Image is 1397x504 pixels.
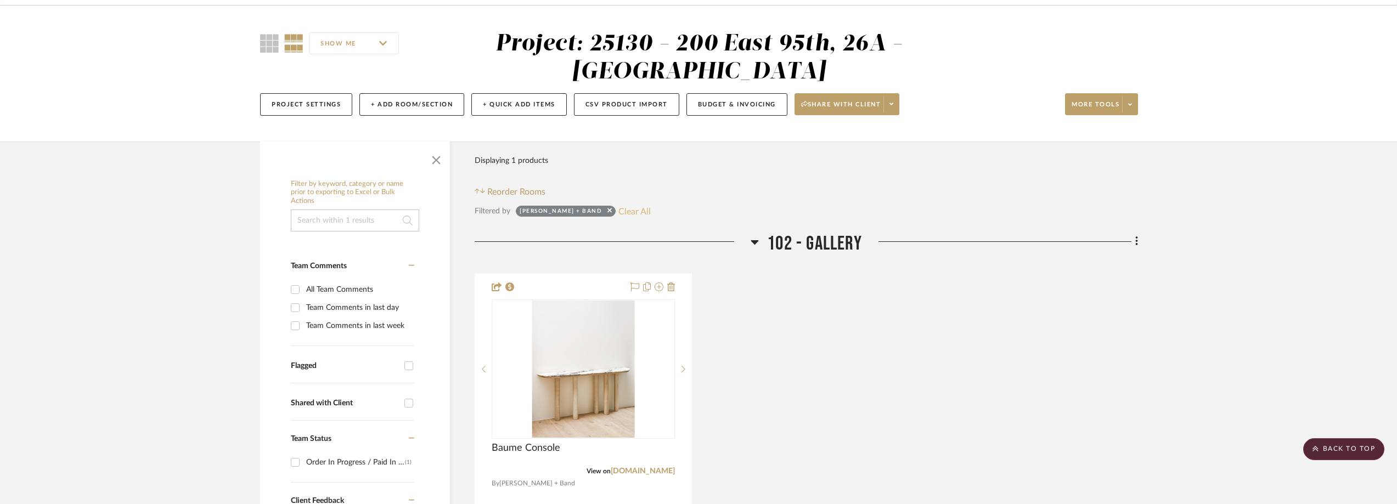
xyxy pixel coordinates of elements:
div: Displaying 1 products [475,150,548,172]
img: Baume Console [532,301,635,438]
button: CSV Product Import [574,93,679,116]
div: (1) [405,454,412,471]
button: + Quick Add Items [471,93,567,116]
span: Share with client [801,100,881,117]
button: Close [425,147,447,169]
span: [PERSON_NAME] + Band [499,478,575,489]
scroll-to-top-button: BACK TO TOP [1303,438,1384,460]
span: 102 - GALLERY [767,232,862,256]
div: Flagged [291,361,399,371]
button: More tools [1065,93,1138,115]
span: More tools [1072,100,1119,117]
button: + Add Room/Section [359,93,464,116]
span: View on [587,468,611,474]
button: Budget & Invoicing [686,93,787,116]
span: Baume Console [492,442,560,454]
button: Clear All [618,204,651,218]
span: Team Status [291,435,331,443]
h6: Filter by keyword, category or name prior to exporting to Excel or Bulk Actions [291,180,419,206]
div: Shared with Client [291,399,399,408]
div: Team Comments in last day [306,299,412,316]
span: Reorder Rooms [487,185,545,199]
div: Team Comments in last week [306,317,412,335]
input: Search within 1 results [291,209,419,231]
div: Order In Progress / Paid In Full w/ Freight, No Balance due [306,454,405,471]
div: [PERSON_NAME] + Band [520,207,602,218]
button: Project Settings [260,93,352,116]
div: All Team Comments [306,281,412,298]
button: Share with client [795,93,900,115]
a: [DOMAIN_NAME] [611,467,675,475]
div: 0 [492,300,674,438]
button: Reorder Rooms [475,185,545,199]
div: Project: 25130 - 200 East 95th, 26A - [GEOGRAPHIC_DATA] [495,32,903,83]
span: By [492,478,499,489]
span: Team Comments [291,262,347,270]
div: Filtered by [475,205,510,217]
